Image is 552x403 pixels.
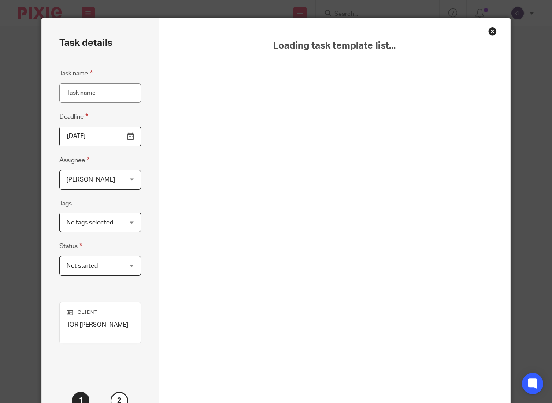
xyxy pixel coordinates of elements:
[488,27,497,36] div: Close this dialog window
[59,155,89,165] label: Assignee
[59,36,112,51] h2: Task details
[59,199,72,208] label: Tags
[59,241,82,251] label: Status
[59,127,141,146] input: Pick a date
[67,309,134,316] p: Client
[59,83,141,103] input: Task name
[67,220,113,226] span: No tags selected
[181,40,488,52] span: Loading task template list...
[59,68,93,78] label: Task name
[67,263,98,269] span: Not started
[67,321,134,329] p: TOR [PERSON_NAME]
[59,112,88,122] label: Deadline
[67,177,115,183] span: [PERSON_NAME]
